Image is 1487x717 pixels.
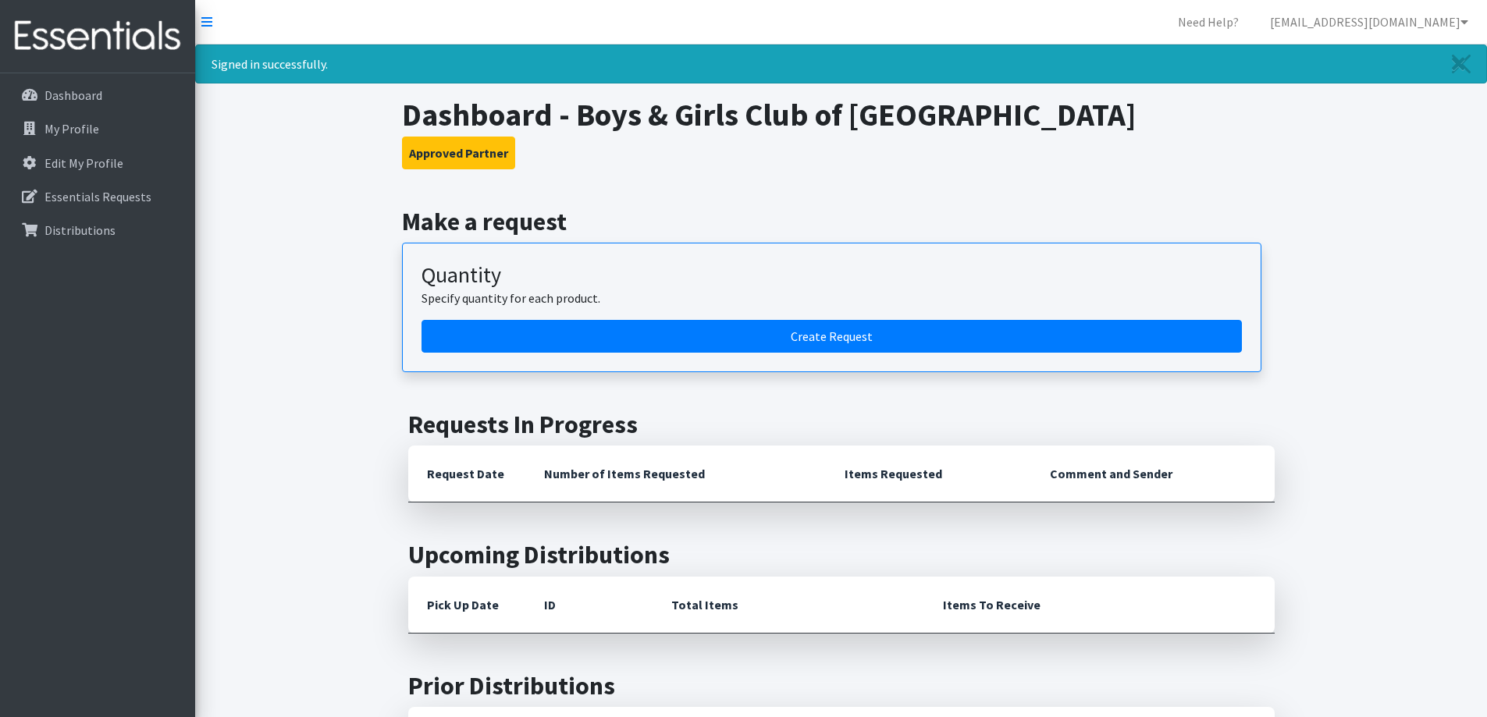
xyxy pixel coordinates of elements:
p: Specify quantity for each product. [422,289,1242,307]
h1: Dashboard - Boys & Girls Club of [GEOGRAPHIC_DATA] [402,96,1280,133]
th: Number of Items Requested [525,445,827,502]
img: HumanEssentials [6,10,189,62]
p: My Profile [44,121,99,137]
th: ID [525,577,653,634]
a: Distributions [6,215,189,246]
p: Dashboard [44,87,102,103]
h2: Make a request [402,207,1280,236]
h2: Requests In Progress [408,410,1275,439]
th: Items To Receive [924,577,1275,634]
p: Essentials Requests [44,189,151,204]
p: Distributions [44,222,116,238]
a: My Profile [6,113,189,144]
h3: Quantity [422,262,1242,289]
th: Items Requested [826,445,1031,502]
a: Essentials Requests [6,181,189,212]
a: Create a request by quantity [422,320,1242,353]
div: Signed in successfully. [195,44,1487,83]
a: Close [1436,45,1486,83]
th: Request Date [408,445,525,502]
a: Need Help? [1165,6,1251,37]
th: Pick Up Date [408,577,525,634]
a: Dashboard [6,80,189,111]
a: [EMAIL_ADDRESS][DOMAIN_NAME] [1258,6,1481,37]
button: Approved Partner [402,137,515,169]
a: Edit My Profile [6,147,189,179]
h2: Prior Distributions [408,671,1275,701]
th: Total Items [653,577,924,634]
h2: Upcoming Distributions [408,540,1275,570]
p: Edit My Profile [44,155,123,171]
th: Comment and Sender [1031,445,1274,502]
